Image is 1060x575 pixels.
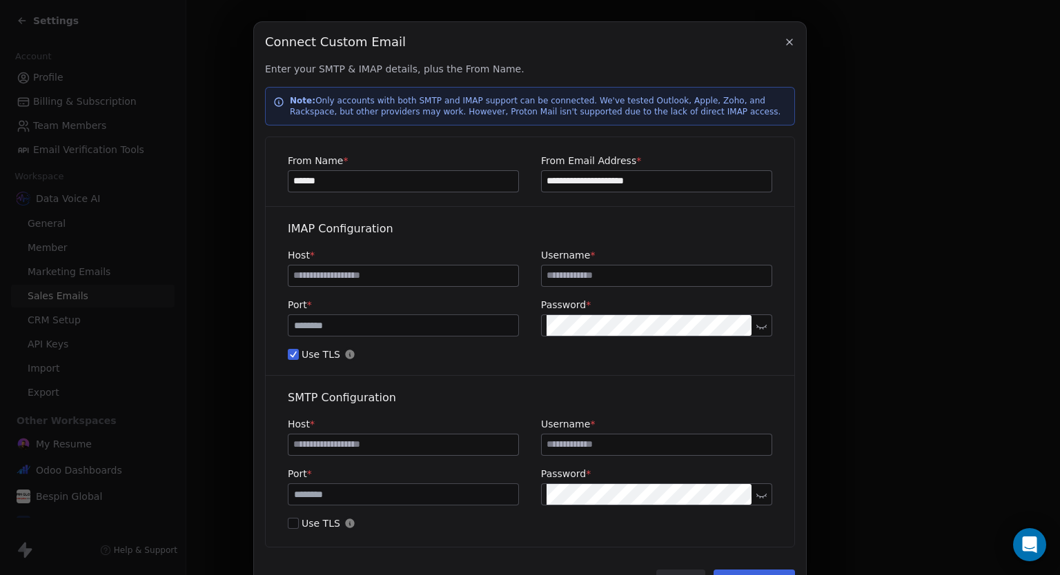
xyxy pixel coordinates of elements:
strong: Note: [290,96,315,105]
label: Port [288,298,519,312]
span: Enter your SMTP & IMAP details, plus the From Name. [265,62,795,76]
label: From Name [288,154,519,168]
p: Only accounts with both SMTP and IMAP support can be connected. We've tested Outlook, Apple, Zoho... [290,95,787,117]
span: Use TLS [288,516,772,530]
div: SMTP Configuration [288,390,772,406]
label: Password [541,298,772,312]
button: Use TLS [288,516,299,530]
label: Password [541,467,772,481]
span: Use TLS [288,347,772,361]
label: Host [288,417,519,431]
label: Username [541,417,772,431]
div: IMAP Configuration [288,221,772,237]
label: Host [288,248,519,262]
button: Use TLS [288,347,299,361]
label: Port [288,467,519,481]
label: Username [541,248,772,262]
label: From Email Address [541,154,772,168]
span: Connect Custom Email [265,33,406,51]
